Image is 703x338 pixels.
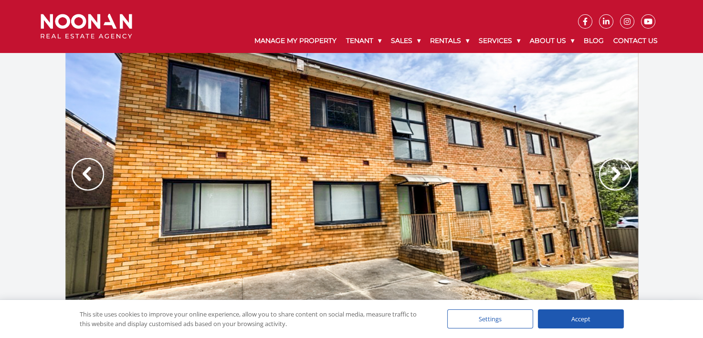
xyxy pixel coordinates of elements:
[599,158,631,190] img: Arrow slider
[250,29,341,53] a: Manage My Property
[80,309,428,328] div: This site uses cookies to improve your online experience, allow you to share content on social me...
[525,29,579,53] a: About Us
[579,29,609,53] a: Blog
[447,309,533,328] div: Settings
[341,29,386,53] a: Tenant
[538,309,624,328] div: Accept
[41,14,132,39] img: Noonan Real Estate Agency
[474,29,525,53] a: Services
[425,29,474,53] a: Rentals
[609,29,662,53] a: Contact Us
[386,29,425,53] a: Sales
[72,158,104,190] img: Arrow slider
